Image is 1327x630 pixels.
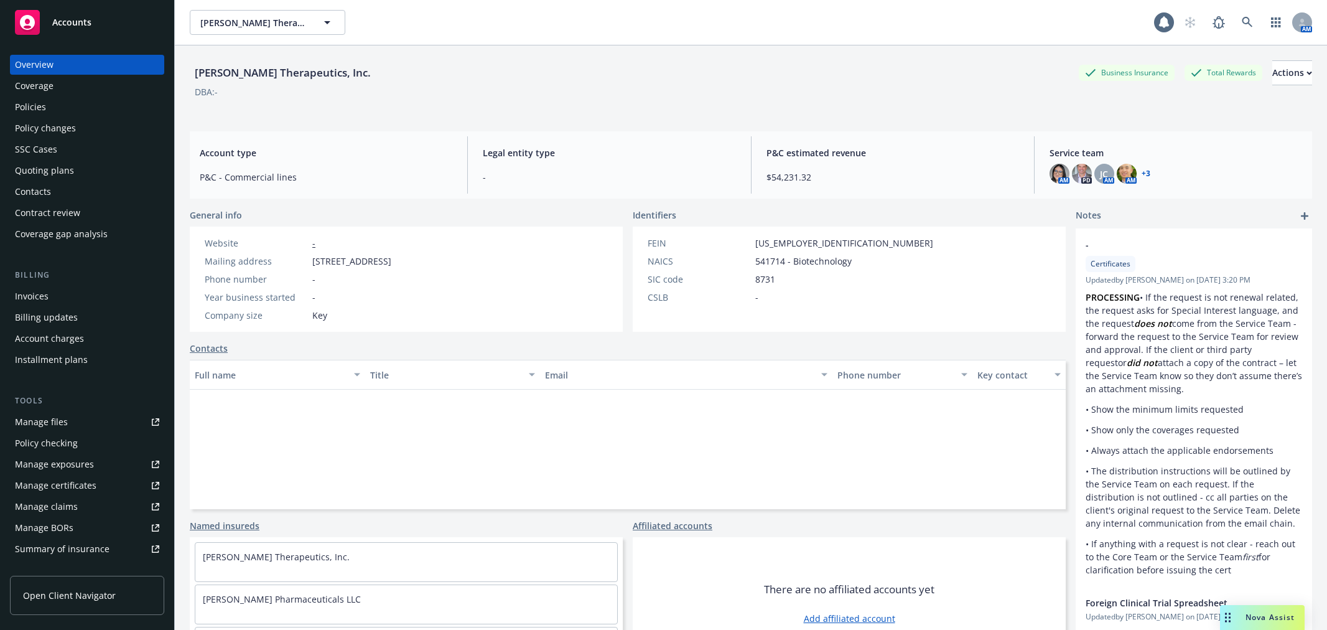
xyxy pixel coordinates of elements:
a: - [312,237,315,249]
span: Updated by [PERSON_NAME] on [DATE] 3:20 PM [1086,275,1302,286]
a: Start snowing [1178,10,1203,35]
a: SSC Cases [10,139,164,159]
a: Switch app [1264,10,1288,35]
button: [PERSON_NAME] Therapeutics, Inc. [190,10,345,35]
span: Service team [1050,146,1302,159]
em: did not [1127,357,1158,369]
div: Website [205,237,307,250]
span: General info [190,209,242,222]
a: Manage exposures [10,454,164,474]
a: Contacts [190,342,228,355]
button: Key contact [972,360,1066,390]
button: Email [540,360,832,390]
div: CSLB [648,291,750,304]
a: Policy changes [10,118,164,138]
span: [PERSON_NAME] Therapeutics, Inc. [200,16,308,29]
a: Manage BORs [10,518,164,538]
a: Contract review [10,203,164,223]
a: Coverage [10,76,164,96]
p: • If the request is not renewal related, the request asks for Special Interest language, and the ... [1086,291,1302,395]
div: Contacts [15,182,51,202]
a: [PERSON_NAME] Therapeutics, Inc. [203,551,350,563]
div: Account charges [15,329,84,349]
span: [STREET_ADDRESS] [312,255,391,268]
a: Coverage gap analysis [10,224,164,244]
a: Manage claims [10,497,164,517]
div: NAICS [648,255,750,268]
span: Key [312,309,327,322]
span: - [1086,238,1270,252]
a: Overview [10,55,164,75]
div: Coverage gap analysis [15,224,108,244]
img: photo [1072,164,1092,184]
p: • Show the minimum limits requested [1086,403,1302,416]
div: Policy checking [15,433,78,453]
span: Nova Assist [1246,612,1295,623]
button: Full name [190,360,365,390]
div: Phone number [205,273,307,286]
div: Overview [15,55,54,75]
a: Add affiliated account [804,612,895,625]
button: Title [365,360,541,390]
div: Key contact [977,369,1047,382]
span: Accounts [52,17,91,27]
a: Manage files [10,412,164,432]
span: [US_EMPLOYER_IDENTIFICATION_NUMBER] [755,237,933,250]
a: Manage certificates [10,476,164,496]
em: does not [1134,317,1172,329]
div: Invoices [15,286,49,306]
button: Nova Assist [1220,605,1305,630]
a: Billing updates [10,308,164,327]
div: Phone number [837,369,954,382]
div: Tools [10,395,164,407]
em: first [1242,551,1259,563]
a: Account charges [10,329,164,349]
strong: PROCESSING [1086,291,1140,303]
span: - [312,291,315,304]
a: Policies [10,97,164,117]
div: Company size [205,309,307,322]
div: Summary of insurance [15,539,109,559]
div: Manage files [15,412,68,432]
span: 541714 - Biotechnology [755,255,852,268]
img: photo [1117,164,1137,184]
div: Coverage [15,76,54,96]
a: Report a Bug [1206,10,1231,35]
span: Notes [1076,209,1101,223]
button: Actions [1272,60,1312,85]
span: Updated by [PERSON_NAME] on [DATE] 11:06 AM [1086,611,1302,623]
span: - [755,291,758,304]
div: Contract review [15,203,80,223]
span: Legal entity type [483,146,735,159]
div: Installment plans [15,350,88,370]
div: Policy changes [15,118,76,138]
a: Affiliated accounts [633,519,712,532]
span: P&C - Commercial lines [200,171,452,184]
span: Identifiers [633,209,676,222]
img: photo [1050,164,1069,184]
div: -CertificatesUpdatedby [PERSON_NAME] on [DATE] 3:20 PMPROCESSING• If the request is not renewal r... [1076,228,1312,586]
p: • The distribution instructions will be outlined by the Service Team on each request. If the dist... [1086,464,1302,530]
div: Drag to move [1220,605,1236,630]
a: Policy checking [10,433,164,453]
div: Title [370,369,522,382]
span: 8731 [755,273,775,286]
a: Quoting plans [10,161,164,181]
span: There are no affiliated accounts yet [764,582,934,597]
a: Contacts [10,182,164,202]
span: JC [1100,167,1108,181]
div: SIC code [648,273,750,286]
a: add [1297,209,1312,223]
div: Quoting plans [15,161,74,181]
button: Phone number [832,360,972,390]
div: DBA: - [195,85,218,98]
span: Open Client Navigator [23,589,116,602]
div: Actions [1272,61,1312,85]
span: Foreign Clinical Trial Spreadsheet [1086,596,1270,609]
div: Policy AI ingestions [15,560,95,580]
a: +3 [1142,170,1150,177]
p: • Always attach the applicable endorsements [1086,444,1302,457]
div: Manage claims [15,497,78,517]
a: Summary of insurance [10,539,164,559]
